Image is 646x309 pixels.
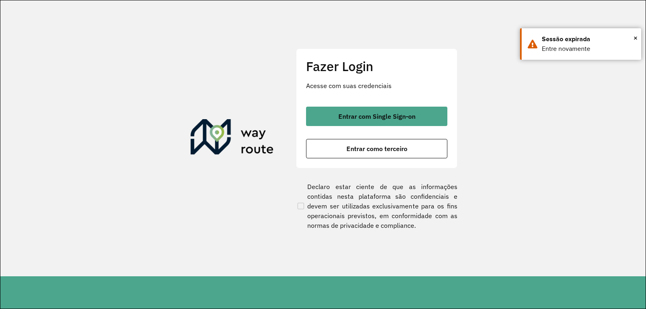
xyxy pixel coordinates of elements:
[296,182,457,230] label: Declaro estar ciente de que as informações contidas nesta plataforma são confidenciais e devem se...
[191,119,274,158] img: Roteirizador AmbevTech
[633,32,638,44] span: ×
[306,139,447,158] button: button
[633,32,638,44] button: Close
[306,81,447,90] p: Acesse com suas credenciais
[306,107,447,126] button: button
[306,59,447,74] h2: Fazer Login
[346,145,407,152] span: Entrar como terceiro
[542,34,635,44] div: Sessão expirada
[542,44,635,54] div: Entre novamente
[338,113,415,120] span: Entrar com Single Sign-on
